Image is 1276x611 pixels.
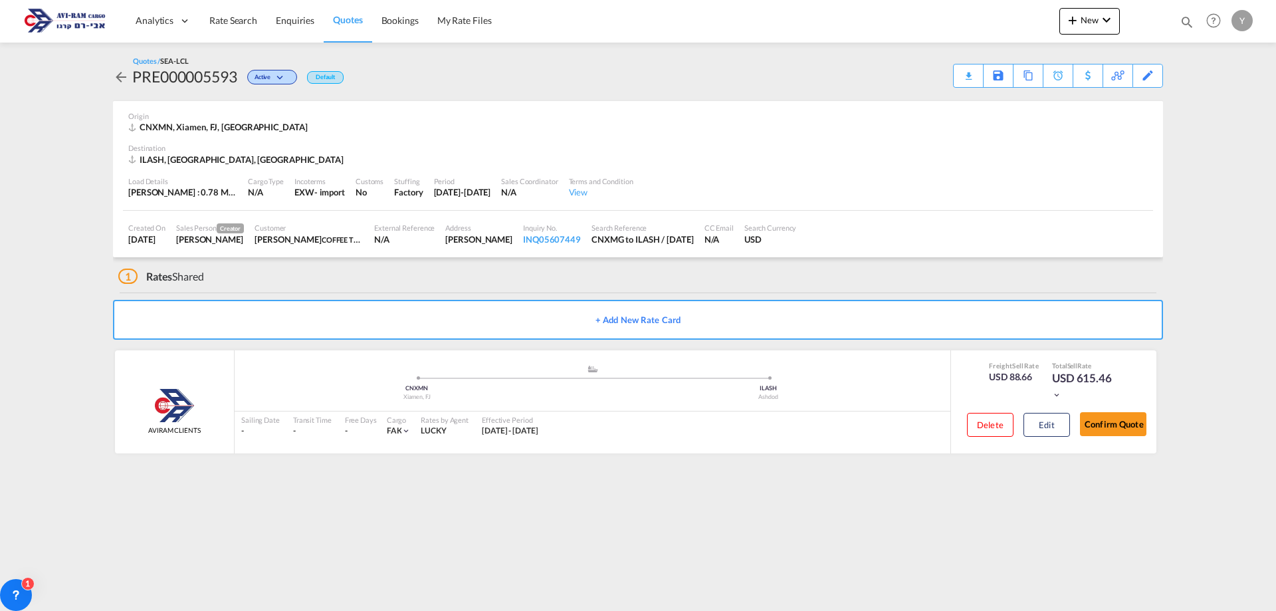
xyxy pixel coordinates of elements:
[1231,10,1253,31] div: Y
[387,426,402,435] span: FAK
[569,186,633,198] div: View
[421,415,469,425] div: Rates by Agent
[445,223,512,233] div: Address
[1065,15,1115,25] span: New
[1180,15,1194,29] md-icon: icon-magnify
[1180,15,1194,35] div: icon-magnify
[128,154,347,166] div: ILASH, Ashdod, Middle East
[160,57,188,65] span: SEA-LCL
[128,233,165,245] div: 1 Sep 2025
[241,426,280,437] div: -
[523,233,581,245] div: INQ05607449
[132,66,237,87] div: PRE000005593
[591,233,694,245] div: CNXMG to ILASH / 1 Sep 2025
[118,269,138,284] span: 1
[482,415,538,425] div: Effective Period
[128,176,237,186] div: Load Details
[1080,412,1146,436] button: Confirm Quote
[140,122,307,132] span: CNXMN, Xiamen, FJ, [GEOGRAPHIC_DATA]
[113,69,129,85] md-icon: icon-arrow-left
[437,15,492,26] span: My Rate Files
[294,186,314,198] div: EXW
[434,176,491,186] div: Period
[1052,390,1061,400] md-icon: icon-chevron-down
[989,361,1039,370] div: Freight Rate
[146,270,173,283] span: Rates
[394,176,423,186] div: Stuffing
[176,223,244,233] div: Sales Person
[1202,9,1225,32] span: Help
[176,233,244,245] div: Yulia Vainblat
[345,426,348,437] div: -
[248,176,284,186] div: Cargo Type
[255,73,274,86] span: Active
[374,223,435,233] div: External Reference
[387,415,411,425] div: Cargo
[960,66,976,76] md-icon: icon-download
[421,426,469,437] div: LUCKY
[322,234,429,245] span: COFFEE TECH ENGINEERING LTD
[118,269,204,284] div: Shared
[20,6,110,36] img: 166978e0a5f911edb4280f3c7a976193.png
[333,14,362,25] span: Quotes
[381,15,419,26] span: Bookings
[501,186,558,198] div: N/A
[989,370,1039,384] div: USD 88.66
[744,233,797,245] div: USD
[1059,8,1120,35] button: icon-plus 400-fgNewicon-chevron-down
[356,186,383,198] div: No
[960,64,976,76] div: Quote PDF is not available at this time
[1052,370,1118,402] div: USD 615.46
[401,426,411,435] md-icon: icon-chevron-down
[237,66,300,87] div: Change Status Here
[113,66,132,87] div: icon-arrow-left
[293,426,332,437] div: -
[1067,362,1078,370] span: Sell
[217,223,244,233] span: Creator
[593,393,944,402] div: Ashdod
[1012,362,1023,370] span: Sell
[307,71,344,84] div: Default
[445,233,512,245] div: MOSHAV MAZLIACH
[591,223,694,233] div: Search Reference
[1052,361,1118,370] div: Total Rate
[394,186,423,198] div: Factory Stuffing
[128,121,310,133] div: CNXMN, Xiamen, FJ, Asia Pacific
[314,186,345,198] div: - import
[128,186,237,198] div: [PERSON_NAME] : 0.78 MT | Volumetric Wt : 1.61 CBM | Chargeable Wt : 1.61 W/M
[585,366,601,372] md-icon: assets/icons/custom/ship-fill.svg
[434,186,491,198] div: 15 Sep 2025
[241,415,280,425] div: Sailing Date
[704,223,734,233] div: CC Email
[241,384,593,393] div: CNXMN
[356,176,383,186] div: Customs
[274,74,290,82] md-icon: icon-chevron-down
[136,14,173,27] span: Analytics
[255,233,364,245] div: Meital Zikri
[294,176,345,186] div: Incoterms
[128,223,165,233] div: Created On
[247,70,297,84] div: Change Status Here
[1099,12,1115,28] md-icon: icon-chevron-down
[523,223,581,233] div: Inquiry No.
[293,415,332,425] div: Transit Time
[345,415,377,425] div: Free Days
[967,413,1013,437] button: Delete
[501,176,558,186] div: Sales Coordinator
[255,223,364,233] div: Customer
[482,426,538,437] div: 01 Sep 2025 - 15 Sep 2025
[593,384,944,393] div: ILASH
[155,389,195,422] img: Aviram
[241,393,593,402] div: Xiamen, FJ
[148,426,201,435] span: AVIRAM CLIENTS
[276,15,314,26] span: Enquiries
[569,176,633,186] div: Terms and Condition
[133,56,189,66] div: Quotes /SEA-LCL
[482,426,538,435] span: [DATE] - [DATE]
[1202,9,1231,33] div: Help
[113,300,1163,340] button: + Add New Rate Card
[704,233,734,245] div: N/A
[128,143,1148,153] div: Destination
[421,426,447,435] span: LUCKY
[1023,413,1070,437] button: Edit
